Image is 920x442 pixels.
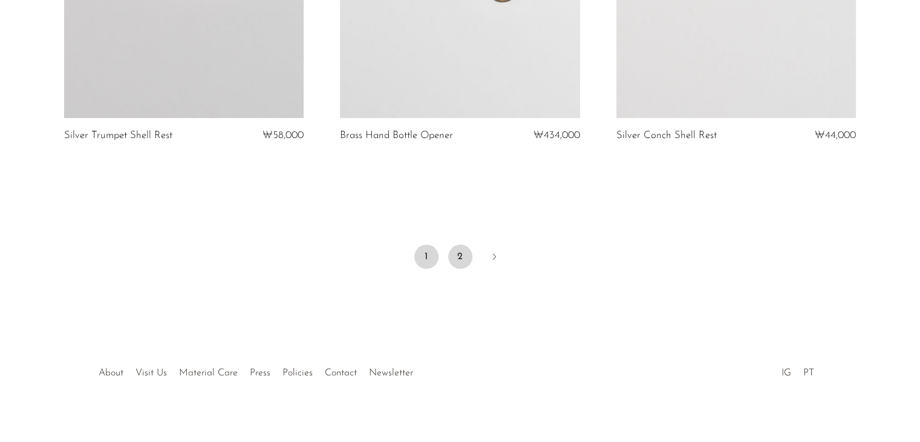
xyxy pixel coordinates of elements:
a: IG [781,368,791,378]
a: Policies [282,368,313,378]
a: Visit Us [135,368,167,378]
a: Material Care [179,368,238,378]
a: Press [250,368,270,378]
a: About [99,368,123,378]
a: Silver Trumpet Shell Rest [64,130,172,141]
a: Contact [325,368,357,378]
a: Brass Hand Bottle Opener [340,130,453,141]
span: ₩58,000 [263,130,304,140]
ul: Quick links [93,358,419,381]
ul: Social Medias [775,358,820,381]
a: PT [803,368,814,378]
span: 1 [414,245,439,269]
span: ₩44,000 [815,130,856,140]
a: Silver Conch Shell Rest [616,130,717,141]
a: Next [482,245,506,271]
a: 2 [448,245,472,269]
span: ₩434,000 [533,130,580,140]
